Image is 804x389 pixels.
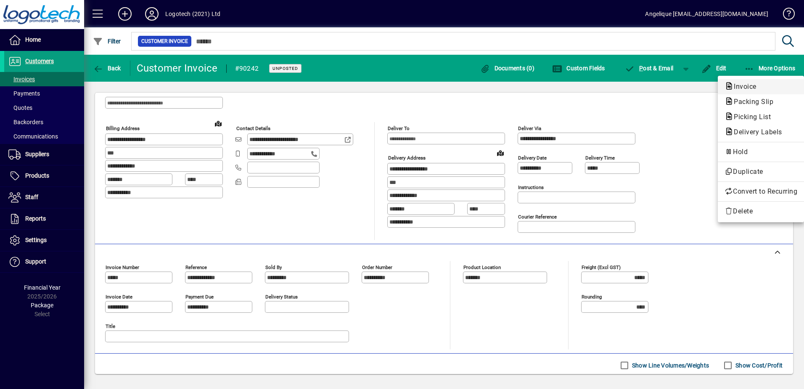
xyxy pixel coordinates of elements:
span: Duplicate [725,167,797,177]
span: Hold [725,147,797,157]
span: Picking List [725,113,775,121]
span: Delivery Labels [725,128,786,136]
span: Convert to Recurring [725,187,797,197]
span: Packing Slip [725,98,778,106]
span: Delete [725,206,797,216]
span: Invoice [725,83,761,91]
